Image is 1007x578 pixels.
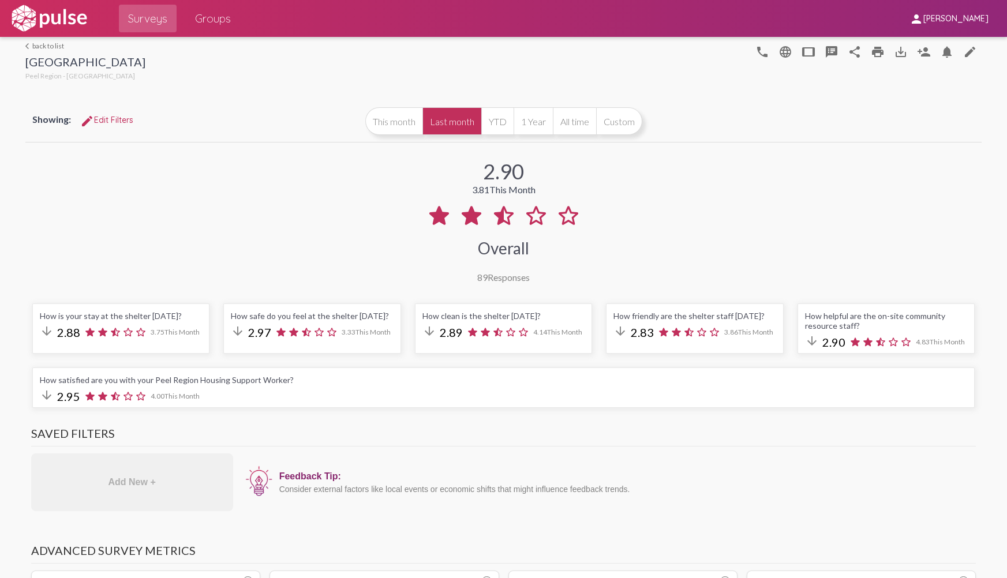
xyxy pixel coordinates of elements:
[478,238,529,258] div: Overall
[596,107,642,135] button: Custom
[342,328,391,336] span: 3.33
[802,45,815,59] mat-icon: tablet
[422,311,585,321] div: How clean is the shelter [DATE]?
[231,311,394,321] div: How safe do you feel at the shelter [DATE]?
[80,115,133,125] span: Edit Filters
[547,328,582,336] span: This Month
[514,107,553,135] button: 1 Year
[195,8,231,29] span: Groups
[778,45,792,59] mat-icon: language
[483,159,524,184] div: 2.90
[365,107,422,135] button: This month
[822,335,845,349] span: 2.90
[613,324,627,338] mat-icon: arrow_downward
[231,324,245,338] mat-icon: arrow_downward
[40,375,968,385] div: How satisfied are you with your Peel Region Housing Support Worker?
[923,14,989,24] span: [PERSON_NAME]
[71,110,143,130] button: Edit FiltersEdit Filters
[553,107,596,135] button: All time
[25,43,32,50] mat-icon: arrow_back_ios
[477,272,530,283] div: Responses
[916,337,965,346] span: 4.83
[440,325,463,339] span: 2.89
[724,328,773,336] span: 3.86
[422,107,481,135] button: Last month
[917,45,931,59] mat-icon: Person
[164,328,200,336] span: This Month
[245,465,274,497] img: icon12.png
[805,334,819,348] mat-icon: arrow_downward
[848,45,862,59] mat-icon: Share
[186,5,240,32] a: Groups
[279,471,971,482] div: Feedback Tip:
[613,311,776,321] div: How friendly are the shelter staff [DATE]?
[894,45,908,59] mat-icon: Download
[751,40,774,63] button: language
[889,40,912,63] button: Download
[57,325,80,339] span: 2.88
[31,543,976,564] h3: Advanced Survey Metrics
[805,311,968,331] div: How helpful are the on-site community resource staff?
[472,184,536,195] div: 3.81
[32,114,71,125] span: Showing:
[631,325,654,339] span: 2.83
[25,42,145,50] a: back to list
[477,272,488,283] span: 89
[963,45,977,59] mat-icon: edit
[909,12,923,26] mat-icon: person
[355,328,391,336] span: This Month
[738,328,773,336] span: This Month
[940,45,954,59] mat-icon: Bell
[871,45,885,59] mat-icon: print
[128,8,167,29] span: Surveys
[151,328,200,336] span: 3.75
[959,40,982,63] a: edit
[935,40,959,63] button: Bell
[9,4,89,33] img: white-logo.svg
[820,40,843,63] button: speaker_notes
[866,40,889,63] a: print
[533,328,582,336] span: 4.14
[912,40,935,63] button: Person
[279,485,971,494] div: Consider external factors like local events or economic shifts that might influence feedback trends.
[825,45,838,59] mat-icon: speaker_notes
[57,389,80,403] span: 2.95
[40,311,203,321] div: How is your stay at the shelter [DATE]?
[774,40,797,63] button: language
[900,7,998,29] button: [PERSON_NAME]
[755,45,769,59] mat-icon: language
[422,324,436,338] mat-icon: arrow_downward
[164,392,200,400] span: This Month
[843,40,866,63] button: Share
[80,114,94,128] mat-icon: Edit Filters
[151,392,200,400] span: 4.00
[31,453,233,511] div: Add New +
[25,72,135,80] span: Peel Region - [GEOGRAPHIC_DATA]
[119,5,177,32] a: Surveys
[930,337,965,346] span: This Month
[248,325,271,339] span: 2.97
[489,184,536,195] span: This Month
[25,55,145,72] div: [GEOGRAPHIC_DATA]
[40,388,54,402] mat-icon: arrow_downward
[797,40,820,63] button: tablet
[40,324,54,338] mat-icon: arrow_downward
[481,107,514,135] button: YTD
[31,426,976,446] h3: Saved Filters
